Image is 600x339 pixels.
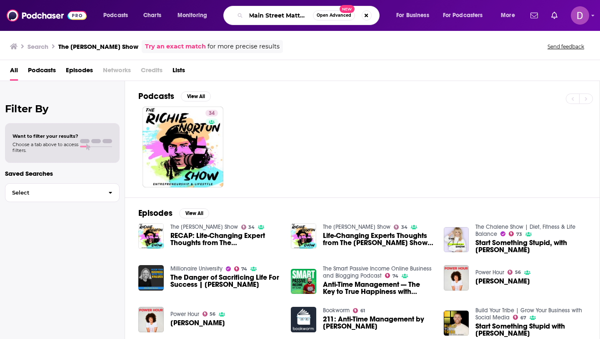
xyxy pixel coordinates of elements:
[97,9,139,22] button: open menu
[323,232,434,246] span: Life-Changing Experts Thoughts from The [PERSON_NAME] Show! - Season 2 Compilation
[138,307,164,332] img: Richie Norton
[501,10,515,21] span: More
[103,63,131,81] span: Networks
[248,225,255,229] span: 34
[520,316,526,320] span: 67
[291,307,316,332] img: 211: Anti-Time Management by Richie Norton
[323,316,434,330] span: 211: Anti-Time Management by [PERSON_NAME]
[515,271,521,274] span: 56
[291,223,316,249] img: Life-Changing Experts Thoughts from The Richie Norton Show! - Season 2 Compilation
[385,273,398,278] a: 74
[177,10,207,21] span: Monitoring
[234,266,247,271] a: 74
[170,265,222,272] a: Millionaire University
[170,274,281,288] a: The Danger of Sacrificing Life For Success | Richie Norton
[323,223,390,230] a: The Richie Norton Show
[28,63,56,81] span: Podcasts
[138,91,211,101] a: PodcastsView All
[291,269,316,294] img: Anti-Time Management — The Key to True Happiness with Richie Norton
[475,323,586,337] span: Start Something Stupid with [PERSON_NAME]
[170,274,281,288] span: The Danger of Sacrificing Life For Success | [PERSON_NAME]
[27,43,48,51] h3: Search
[571,6,589,25] span: Logged in as donovan
[353,308,365,313] a: 61
[170,319,225,326] span: [PERSON_NAME]
[210,312,215,316] span: 56
[179,208,209,218] button: View All
[5,169,120,177] p: Saved Searches
[516,233,522,236] span: 73
[170,232,281,246] span: RECAP: Life-Changing Expert Thoughts from The [PERSON_NAME] Show! | 141
[5,183,120,202] button: Select
[527,8,541,23] a: Show notifications dropdown
[360,309,365,313] span: 61
[207,42,280,51] span: for more precise results
[145,42,206,51] a: Try an exact match
[12,142,78,153] span: Choose a tab above to access filters.
[545,43,587,50] button: Send feedback
[170,232,281,246] a: RECAP: Life-Changing Expert Thoughts from The Richie Norton Show! | 141
[181,91,211,101] button: View All
[392,274,398,278] span: 74
[571,6,589,25] button: Show profile menu
[170,223,238,230] a: The Richie Norton Show
[138,265,164,291] img: The Danger of Sacrificing Life For Success | Richie Norton
[241,267,247,271] span: 74
[12,133,78,139] span: Want to filter your results?
[571,6,589,25] img: User Profile
[170,319,225,326] a: Richie Norton
[475,269,504,276] a: Power Hour
[138,208,172,218] h2: Episodes
[513,315,526,320] a: 67
[475,278,530,285] span: [PERSON_NAME]
[241,225,255,230] a: 34
[231,6,387,25] div: Search podcasts, credits, & more...
[444,265,469,291] a: Richie Norton
[7,8,87,23] img: Podchaser - Follow, Share and Rate Podcasts
[548,8,561,23] a: Show notifications dropdown
[142,106,223,187] a: 34
[66,63,93,81] a: Episodes
[323,281,434,295] a: Anti-Time Management — The Key to True Happiness with Richie Norton
[323,316,434,330] a: 211: Anti-Time Management by Richie Norton
[340,5,355,13] span: New
[509,231,522,236] a: 73
[58,43,138,51] h3: The [PERSON_NAME] Show
[172,9,218,22] button: open menu
[143,10,161,21] span: Charts
[443,10,483,21] span: For Podcasters
[475,239,586,253] a: Start Something Stupid, with Richie Norton
[475,323,586,337] a: Start Something Stupid with Richie Norton
[444,227,469,253] img: Start Something Stupid, with Richie Norton
[475,278,530,285] a: Richie Norton
[475,223,575,238] a: The Chalene Show | Diet, Fitness & Life Balance
[5,103,120,115] h2: Filter By
[246,9,313,22] input: Search podcasts, credits, & more...
[323,265,432,279] a: The Smart Passive Income Online Business and Blogging Podcast
[495,9,525,22] button: open menu
[10,63,18,81] a: All
[475,307,582,321] a: Build Your Tribe | Grow Your Business with Social Media
[323,232,434,246] a: Life-Changing Experts Thoughts from The Richie Norton Show! - Season 2 Compilation
[170,311,199,318] a: Power Hour
[313,10,355,20] button: Open AdvancedNew
[209,109,215,118] span: 34
[323,281,434,295] span: Anti-Time Management — The Key to True Happiness with [PERSON_NAME]
[138,91,174,101] h2: Podcasts
[444,311,469,336] img: Start Something Stupid with Richie Norton
[172,63,185,81] a: Lists
[507,270,521,275] a: 56
[138,223,164,249] img: RECAP: Life-Changing Expert Thoughts from The Richie Norton Show! | 141
[317,13,351,18] span: Open Advanced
